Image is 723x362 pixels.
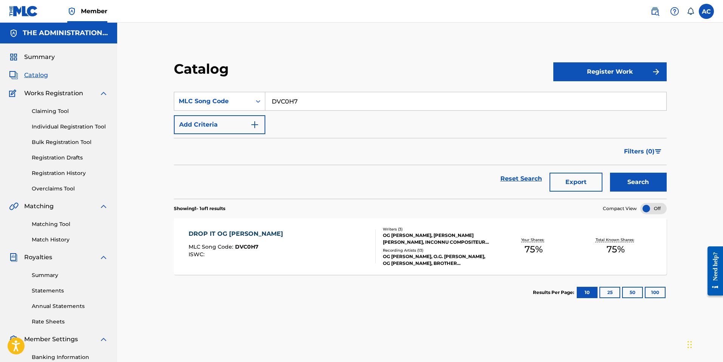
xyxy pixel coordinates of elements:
button: 10 [577,287,598,298]
a: Match History [32,236,108,244]
div: OG [PERSON_NAME], O.G. [PERSON_NAME], OG [PERSON_NAME], BROTHER [PERSON_NAME]|O.G. [PERSON_NAME],... [383,253,493,267]
div: Notifications [687,8,694,15]
a: Banking Information [32,353,108,361]
span: Member [81,7,107,15]
button: Filters (0) [619,142,667,161]
div: Drag [687,333,692,356]
p: Total Known Shares: [596,237,636,243]
span: ISWC : [189,251,206,258]
button: 25 [599,287,620,298]
a: Matching Tool [32,220,108,228]
img: 9d2ae6d4665cec9f34b9.svg [250,120,259,129]
a: Reset Search [497,170,546,187]
span: Summary [24,53,55,62]
img: Matching [9,202,19,211]
h2: Catalog [174,60,232,77]
img: MLC Logo [9,6,38,17]
div: Recording Artists ( 13 ) [383,248,493,253]
a: Bulk Registration Tool [32,138,108,146]
button: Register Work [553,62,667,81]
span: Catalog [24,71,48,80]
img: expand [99,202,108,211]
a: SummarySummary [9,53,55,62]
img: expand [99,253,108,262]
a: Rate Sheets [32,318,108,326]
a: Claiming Tool [32,107,108,115]
p: Your Shares: [521,237,546,243]
a: Statements [32,287,108,295]
button: Search [610,173,667,192]
div: OG [PERSON_NAME], [PERSON_NAME] [PERSON_NAME], INCONNU COMPOSITEUR AUTEUR [383,232,493,246]
span: Royalties [24,253,52,262]
button: 50 [622,287,643,298]
img: f7272a7cc735f4ea7f67.svg [652,67,661,76]
a: Public Search [647,4,663,19]
span: 75 % [607,243,625,256]
img: search [650,7,660,16]
img: help [670,7,679,16]
img: expand [99,89,108,98]
span: DVC0H7 [235,243,259,250]
h5: THE ADMINISTRATION MP INC [23,29,108,37]
span: Compact View [603,205,637,212]
span: Matching [24,202,54,211]
span: MLC Song Code : [189,243,235,250]
a: Annual Statements [32,302,108,310]
button: 100 [645,287,666,298]
img: Member Settings [9,335,18,344]
button: Export [550,173,602,192]
a: Summary [32,271,108,279]
p: Results Per Page: [533,289,576,296]
iframe: Chat Widget [685,326,723,362]
img: expand [99,335,108,344]
img: Summary [9,53,18,62]
span: 75 % [525,243,543,256]
img: filter [655,149,661,154]
img: Works Registration [9,89,19,98]
a: Registration History [32,169,108,177]
div: MLC Song Code [179,97,247,106]
div: Help [667,4,682,19]
img: Catalog [9,71,18,80]
form: Search Form [174,92,667,199]
a: Individual Registration Tool [32,123,108,131]
img: Accounts [9,29,18,38]
div: Writers ( 3 ) [383,226,493,232]
span: Member Settings [24,335,78,344]
a: DROP IT OG [PERSON_NAME]MLC Song Code:DVC0H7ISWC:Writers (3)OG [PERSON_NAME], [PERSON_NAME] [PERS... [174,218,667,275]
a: CatalogCatalog [9,71,48,80]
button: Add Criteria [174,115,265,134]
a: Overclaims Tool [32,185,108,193]
p: Showing 1 - 1 of 1 results [174,205,225,212]
div: User Menu [699,4,714,19]
img: Royalties [9,253,18,262]
a: Registration Drafts [32,154,108,162]
img: Top Rightsholder [67,7,76,16]
span: Works Registration [24,89,83,98]
div: DROP IT OG [PERSON_NAME] [189,229,287,238]
iframe: Resource Center [702,241,723,302]
span: Filters ( 0 ) [624,147,655,156]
